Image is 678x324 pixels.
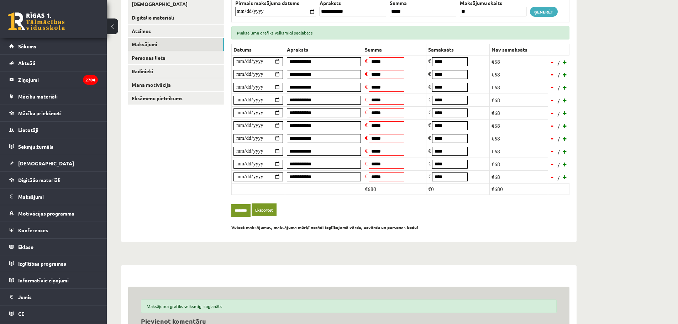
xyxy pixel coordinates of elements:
span: / [557,123,561,130]
span: / [557,59,561,67]
a: Sekmju žurnāls [9,138,98,155]
a: - [549,133,556,144]
a: - [549,69,556,80]
span: € [365,122,368,128]
a: - [549,95,556,105]
span: Jumis [18,294,32,300]
a: + [562,159,569,169]
a: Maksājumi [128,38,224,51]
span: Izglītības programas [18,260,66,267]
a: Lietotāji [9,122,98,138]
a: Mana motivācija [128,78,224,91]
span: Sākums [18,43,36,49]
td: €680 [363,183,426,195]
a: Radinieki [128,65,224,78]
td: €68 [490,106,548,119]
a: Rīgas 1. Tālmācības vidusskola [8,12,65,30]
td: €68 [490,94,548,106]
th: Datums [232,44,285,55]
a: + [562,146,569,156]
a: Motivācijas programma [9,205,98,222]
span: Informatīvie ziņojumi [18,277,69,283]
a: Mācību materiāli [9,88,98,105]
span: / [557,110,561,117]
span: € [365,160,368,166]
span: Digitālie materiāli [18,177,61,183]
span: € [365,70,368,77]
a: - [549,82,556,92]
span: € [428,122,431,128]
span: € [428,83,431,90]
span: € [365,83,368,90]
span: Konferences [18,227,48,233]
a: Atzīmes [128,25,224,38]
a: - [549,107,556,118]
a: Digitālie materiāli [9,172,98,188]
span: / [557,161,561,169]
a: Ģenerēt [530,7,558,17]
span: € [428,147,431,154]
div: Maksājuma grafiks veiksmīgi saglabāts [141,299,557,313]
span: Mācību materiāli [18,93,58,100]
legend: Ziņojumi [18,71,98,88]
th: Apraksts [285,44,363,55]
a: Personas lieta [128,51,224,64]
span: € [365,96,368,102]
a: Izglītības programas [9,255,98,272]
a: Eksportēt [252,203,277,217]
span: Sekmju žurnāls [18,143,53,150]
span: € [428,96,431,102]
a: + [562,120,569,131]
span: € [428,109,431,115]
th: Nav samaksāts [490,44,548,55]
a: + [562,82,569,92]
a: + [562,95,569,105]
span: / [557,84,561,92]
a: - [549,171,556,182]
td: €680 [490,183,548,195]
legend: Maksājumi [18,188,98,205]
span: / [557,136,561,143]
a: + [562,133,569,144]
span: € [428,134,431,141]
span: Eklase [18,244,33,250]
a: + [562,171,569,182]
span: [DEMOGRAPHIC_DATA] [18,160,74,166]
a: Eksāmenu pieteikums [128,92,224,105]
a: Sākums [9,38,98,54]
div: Maksājuma grafiks veiksmīgi saglabāts [231,26,569,39]
a: Jumis [9,289,98,305]
th: Summa [363,44,426,55]
a: Informatīvie ziņojumi [9,272,98,288]
a: [DEMOGRAPHIC_DATA] [9,155,98,171]
a: Ziņojumi2704 [9,71,98,88]
td: €68 [490,132,548,145]
a: - [549,57,556,67]
a: Aktuāli [9,55,98,71]
span: € [428,58,431,64]
a: + [562,57,569,67]
a: + [562,69,569,80]
td: €68 [490,145,548,158]
span: € [428,173,431,179]
td: €68 [490,68,548,81]
span: Aktuāli [18,60,35,66]
a: Eklase [9,239,98,255]
span: / [557,174,561,181]
span: / [557,71,561,79]
span: Mācību priekšmeti [18,110,62,116]
th: Samaksāts [426,44,490,55]
td: €0 [426,183,490,195]
span: € [428,70,431,77]
i: 2704 [83,75,98,85]
td: €68 [490,55,548,68]
a: Digitālie materiāli [128,11,224,24]
span: € [365,58,368,64]
td: €68 [490,170,548,183]
a: - [549,159,556,169]
b: Veicot maksājumus, maksājuma mērķī norādi izglītojamā vārdu, uzvārdu un personas kodu! [231,224,418,230]
td: €68 [490,81,548,94]
td: €68 [490,158,548,170]
a: - [549,146,556,156]
span: Lietotāji [18,127,38,133]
